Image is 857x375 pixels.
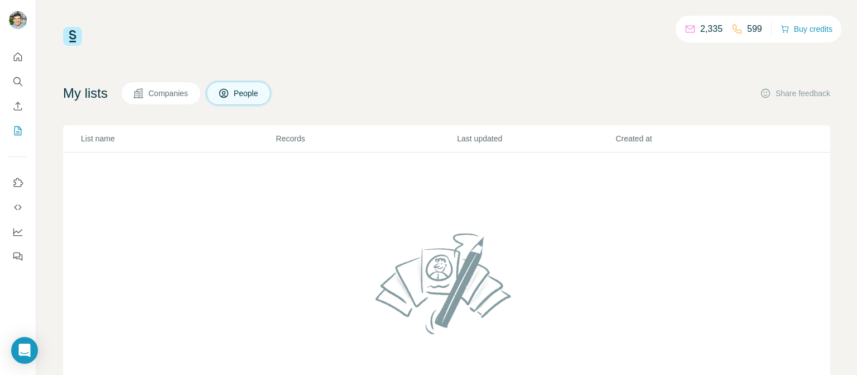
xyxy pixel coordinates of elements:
h4: My lists [63,84,108,102]
p: 2,335 [700,22,723,36]
span: Companies [148,88,189,99]
button: Share feedback [760,88,830,99]
img: No lists found [371,224,523,343]
button: Dashboard [9,222,27,242]
div: Open Intercom Messenger [11,337,38,364]
button: Enrich CSV [9,96,27,116]
button: Feedback [9,246,27,267]
p: Records [276,133,456,144]
p: Last updated [457,133,614,144]
p: Created at [615,133,773,144]
p: 599 [747,22,762,36]
img: Avatar [9,11,27,29]
button: Use Surfe API [9,197,27,217]
p: List name [81,133,275,144]
button: Search [9,72,27,92]
button: Buy credits [781,21,832,37]
button: My lists [9,121,27,141]
button: Quick start [9,47,27,67]
img: Surfe Logo [63,27,82,46]
button: Use Surfe on LinkedIn [9,173,27,193]
span: People [234,88,259,99]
